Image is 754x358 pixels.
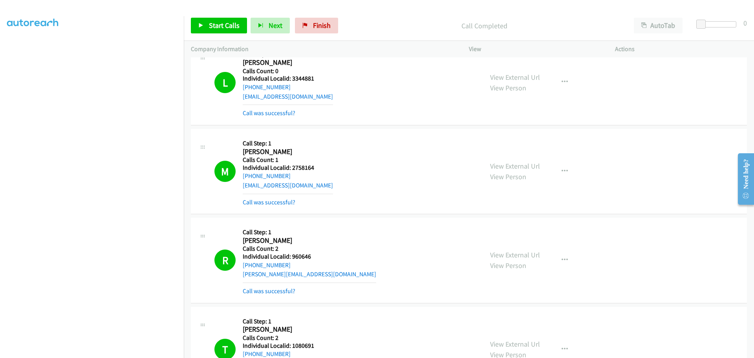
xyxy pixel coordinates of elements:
a: [PHONE_NUMBER] [243,350,291,358]
div: Delay between calls (in seconds) [700,21,736,28]
h2: [PERSON_NAME] [243,58,329,67]
a: Start Calls [191,18,247,33]
a: View Person [490,261,526,270]
h1: R [214,250,236,271]
a: [PHONE_NUMBER] [243,172,291,180]
p: Actions [615,44,747,54]
h5: Calls Count: 1 [243,156,333,164]
span: Start Calls [209,21,240,30]
a: View Person [490,83,526,92]
h2: [PERSON_NAME] [243,325,329,334]
p: View [469,44,601,54]
h5: Individual Localid: 3344881 [243,75,333,83]
a: View Person [490,172,526,181]
h5: Individual Localid: 2758164 [243,164,333,172]
h5: Individual Localid: 1080691 [243,342,333,350]
h2: [PERSON_NAME] [243,147,329,156]
a: Call was successful? [243,287,295,295]
h1: L [214,72,236,93]
h1: M [214,161,236,182]
a: Call was successful? [243,109,295,117]
a: View External Url [490,73,540,82]
h5: Calls Count: 0 [243,67,333,75]
a: [EMAIL_ADDRESS][DOMAIN_NAME] [243,182,333,189]
h5: Call Step: 1 [243,228,376,236]
iframe: Resource Center [731,148,754,210]
button: Next [251,18,290,33]
h5: Call Step: 1 [243,140,333,147]
a: View External Url [490,162,540,171]
p: Call Completed [349,20,620,31]
h5: Calls Count: 2 [243,334,333,342]
h5: Calls Count: 2 [243,245,376,253]
button: AutoTab [634,18,683,33]
a: View External Url [490,250,540,259]
span: Finish [313,21,331,30]
h5: Call Step: 1 [243,318,333,325]
a: Finish [295,18,338,33]
a: [PHONE_NUMBER] [243,83,291,91]
span: Next [269,21,282,30]
h5: Individual Localid: 960646 [243,253,376,261]
a: Call was successful? [243,198,295,206]
a: [PHONE_NUMBER] [243,261,291,269]
p: Company Information [191,44,455,54]
h2: [PERSON_NAME] [243,236,329,245]
div: 0 [743,18,747,28]
a: View External Url [490,340,540,349]
a: [PERSON_NAME][EMAIL_ADDRESS][DOMAIN_NAME] [243,270,376,278]
a: [EMAIL_ADDRESS][DOMAIN_NAME] [243,93,333,100]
